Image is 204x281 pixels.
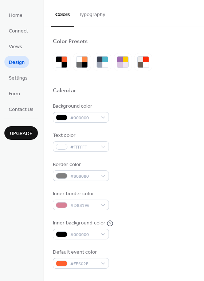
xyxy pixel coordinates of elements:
a: Views [4,40,27,52]
span: Settings [9,74,28,82]
span: Contact Us [9,106,34,113]
a: Settings [4,72,32,84]
div: Default event color [53,249,107,256]
div: Text color [53,132,107,139]
a: Form [4,87,24,99]
button: Upgrade [4,126,38,140]
span: Upgrade [10,130,32,138]
span: #808080 [70,173,97,180]
a: Design [4,56,29,68]
span: Connect [9,27,28,35]
div: Color Presets [53,38,88,46]
span: #000000 [70,231,97,239]
a: Home [4,9,27,21]
div: Inner background color [53,219,105,227]
a: Connect [4,24,32,36]
div: Calendar [53,87,76,95]
div: Background color [53,103,107,110]
span: #FE602F [70,260,97,268]
span: Design [9,59,25,66]
a: Contact Us [4,103,38,115]
span: #D88196 [70,202,97,209]
span: Form [9,90,20,98]
span: Home [9,12,23,19]
div: Border color [53,161,107,169]
div: Inner border color [53,190,107,198]
span: #FFFFFF [70,143,97,151]
span: #000000 [70,114,97,122]
span: Views [9,43,22,51]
